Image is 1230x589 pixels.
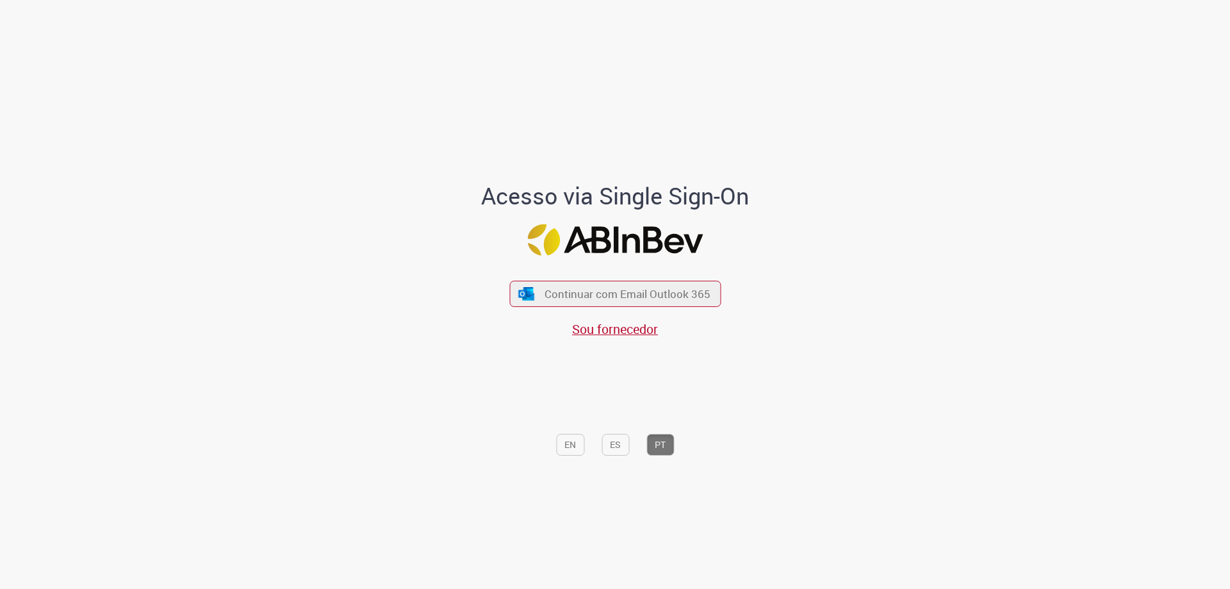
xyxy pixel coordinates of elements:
a: Sou fornecedor [572,320,658,338]
button: EN [556,434,584,456]
img: ícone Azure/Microsoft 360 [518,287,536,301]
button: ícone Azure/Microsoft 360 Continuar com Email Outlook 365 [509,281,721,307]
span: Continuar com Email Outlook 365 [545,286,710,301]
h1: Acesso via Single Sign-On [438,183,793,209]
button: PT [646,434,674,456]
button: ES [602,434,629,456]
img: Logo ABInBev [527,224,703,256]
